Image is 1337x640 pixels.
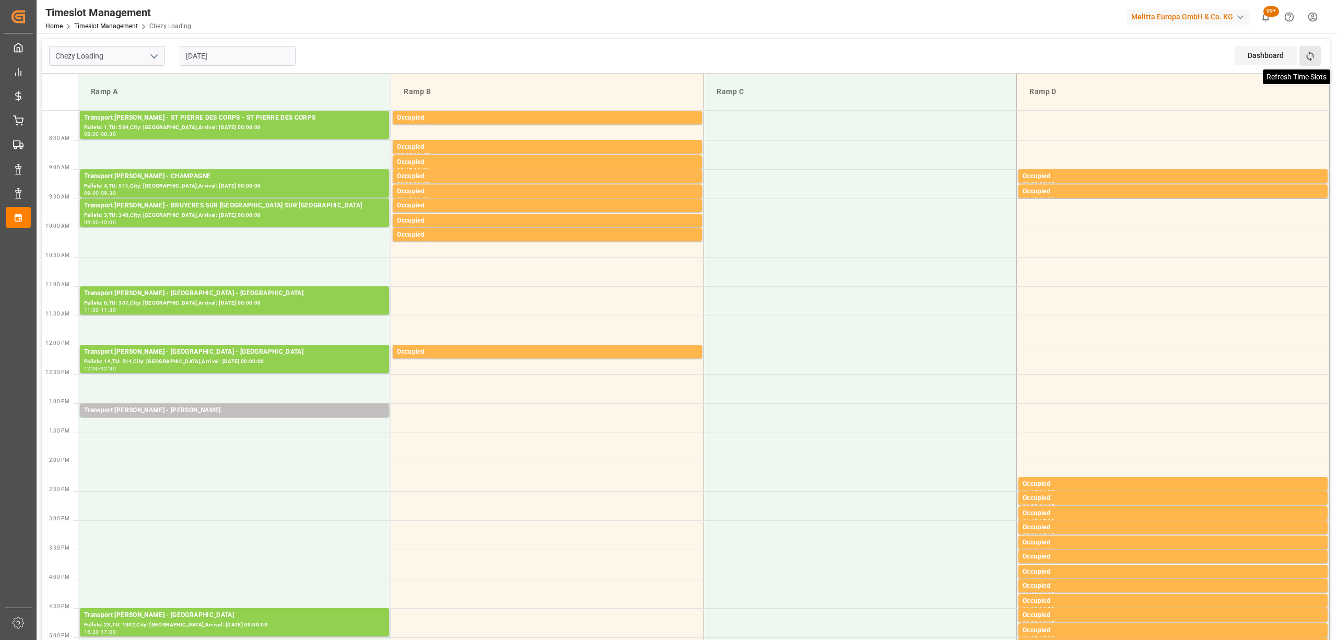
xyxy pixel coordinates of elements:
[1039,519,1054,523] div: 15:00
[101,308,116,312] div: 11:30
[412,123,414,128] div: -
[1039,182,1054,187] div: 09:15
[101,630,116,634] div: 17:00
[84,347,385,357] div: Transport [PERSON_NAME] - [GEOGRAPHIC_DATA] - [GEOGRAPHIC_DATA]
[1023,479,1323,490] div: Occupied
[1038,577,1039,582] div: -
[84,357,385,366] div: Pallets: 14,TU: 514,City: [GEOGRAPHIC_DATA],Arrival: [DATE] 00:00:00
[45,311,69,317] span: 11:30 AM
[1038,621,1039,625] div: -
[1038,591,1039,596] div: -
[1023,538,1323,548] div: Occupied
[1235,46,1297,65] div: Dashboard
[1023,182,1038,187] div: 09:00
[101,220,116,225] div: 10:00
[49,545,69,551] span: 3:30 PM
[74,22,138,30] a: Timeslot Management
[1039,607,1054,611] div: 16:30
[1038,182,1039,187] div: -
[99,366,101,371] div: -
[397,113,698,123] div: Occupied
[1023,519,1038,523] div: 14:45
[84,132,99,136] div: 08:00
[1038,548,1039,553] div: -
[1023,577,1038,582] div: 15:45
[146,48,161,64] button: open menu
[101,191,116,195] div: 09:30
[1023,533,1038,538] div: 15:00
[84,113,385,123] div: Transport [PERSON_NAME] - ST PIERRE DES CORPS - ST PIERRE DES CORPS
[397,226,412,231] div: 09:45
[84,299,385,308] div: Pallets: 6,TU: 307,City: [GEOGRAPHIC_DATA],Arrival: [DATE] 00:00:00
[1023,504,1038,508] div: 14:30
[412,182,414,187] div: -
[397,201,698,211] div: Occupied
[45,369,69,375] span: 12:30 PM
[1039,577,1054,582] div: 16:00
[45,5,191,20] div: Timeslot Management
[49,457,69,463] span: 2:00 PM
[412,226,414,231] div: -
[397,197,412,202] div: 09:15
[84,123,385,132] div: Pallets: 1,TU: 569,City: [GEOGRAPHIC_DATA],Arrival: [DATE] 00:00:00
[84,171,385,182] div: Transport [PERSON_NAME] - CHAMPAGNE
[45,252,69,258] span: 10:30 AM
[49,603,69,609] span: 4:30 PM
[1277,5,1301,29] button: Help Center
[412,197,414,202] div: -
[397,182,412,187] div: 09:00
[49,486,69,492] span: 2:30 PM
[1039,548,1054,553] div: 15:30
[1039,621,1054,625] div: 16:45
[84,211,385,220] div: Pallets: 3,TU: 340,City: [GEOGRAPHIC_DATA],Arrival: [DATE] 00:00:00
[45,22,63,30] a: Home
[1023,548,1038,553] div: 15:15
[84,182,385,191] div: Pallets: 4,TU: 511,City: [GEOGRAPHIC_DATA],Arrival: [DATE] 00:00:00
[414,123,429,128] div: 08:15
[1023,508,1323,519] div: Occupied
[414,357,429,362] div: 12:15
[1039,591,1054,596] div: 16:15
[1039,490,1054,494] div: 14:30
[1038,504,1039,508] div: -
[397,347,698,357] div: Occupied
[414,211,429,216] div: 09:45
[412,168,414,172] div: -
[414,226,429,231] div: 10:00
[45,282,69,287] span: 11:00 AM
[412,357,414,362] div: -
[99,132,101,136] div: -
[400,82,695,101] div: Ramp B
[397,168,412,172] div: 08:45
[1039,533,1054,538] div: 15:15
[397,211,412,216] div: 09:30
[49,165,69,170] span: 9:00 AM
[1023,607,1038,611] div: 16:15
[1263,6,1279,17] span: 99+
[49,516,69,521] span: 3:00 PM
[1039,504,1054,508] div: 14:45
[101,366,116,371] div: 12:30
[1023,522,1323,533] div: Occupied
[87,82,382,101] div: Ramp A
[414,182,429,187] div: 09:15
[1023,197,1038,202] div: 09:15
[397,157,698,168] div: Occupied
[1127,9,1250,25] div: Melitta Europa GmbH & Co. KG
[84,201,385,211] div: Transport [PERSON_NAME] - BRUYERES SUR [GEOGRAPHIC_DATA] SUR [GEOGRAPHIC_DATA]
[101,132,116,136] div: 08:30
[712,82,1008,101] div: Ramp C
[1023,591,1038,596] div: 16:00
[49,399,69,404] span: 1:00 PM
[1023,567,1323,577] div: Occupied
[1023,562,1038,567] div: 15:30
[397,123,412,128] div: 08:00
[1254,5,1277,29] button: show 100 new notifications
[45,223,69,229] span: 10:00 AM
[1039,562,1054,567] div: 15:45
[84,416,385,425] div: Pallets: ,TU: 81,City: [GEOGRAPHIC_DATA],Arrival: [DATE] 00:00:00
[1038,197,1039,202] div: -
[1023,552,1323,562] div: Occupied
[84,405,385,416] div: Transport [PERSON_NAME] - [PERSON_NAME]
[84,220,99,225] div: 09:30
